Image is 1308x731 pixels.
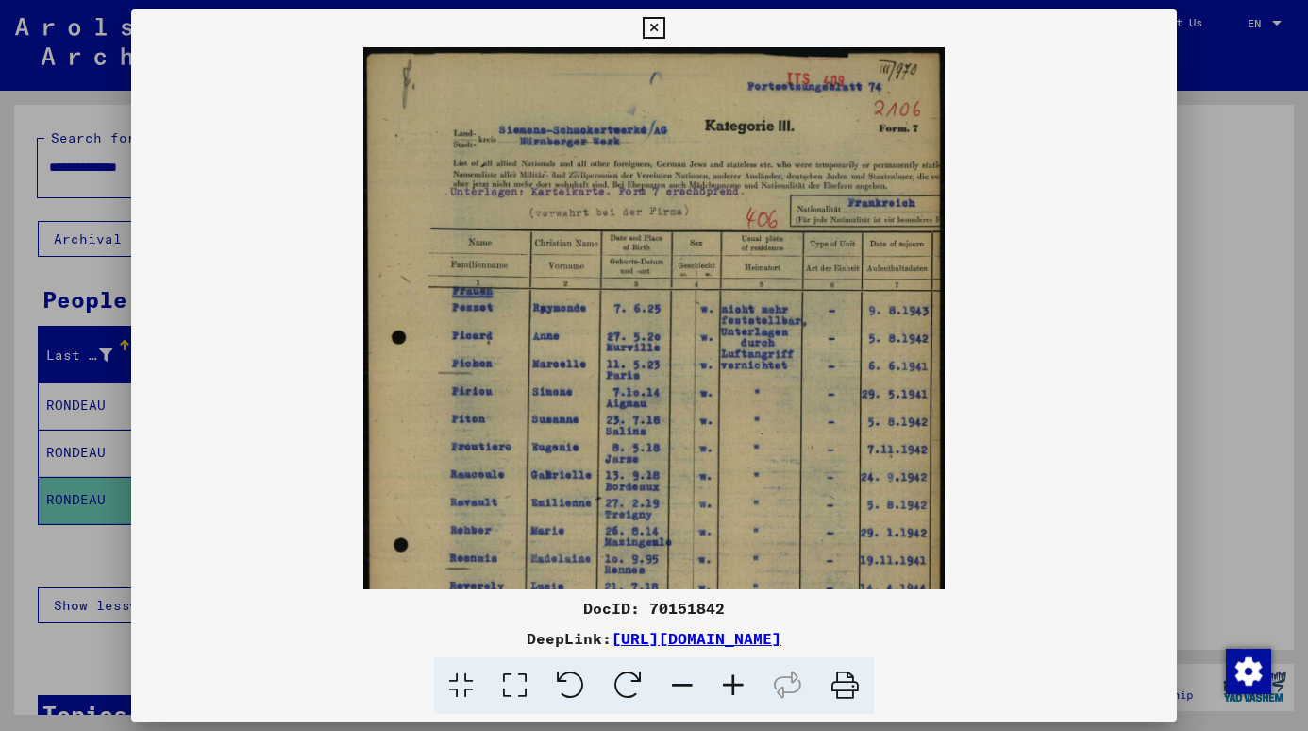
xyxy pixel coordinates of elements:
div: Zustimmung ändern [1225,648,1270,693]
div: DeepLink: [131,627,1178,650]
img: Zustimmung ändern [1226,649,1271,694]
a: [URL][DOMAIN_NAME] [612,629,781,648]
div: DocID: 70151842 [131,597,1178,620]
